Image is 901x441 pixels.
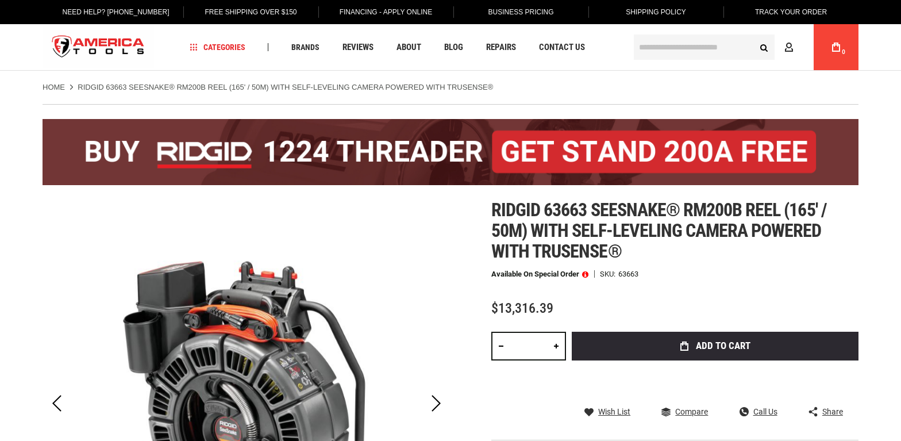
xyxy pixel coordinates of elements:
[43,119,858,185] img: BOGO: Buy the RIDGID® 1224 Threader (26092), get the 92467 200A Stand FREE!
[696,341,750,351] span: Add to Cart
[675,408,708,416] span: Compare
[618,270,638,278] div: 63663
[661,407,708,417] a: Compare
[286,40,325,55] a: Brands
[600,270,618,278] strong: SKU
[491,199,827,262] span: Ridgid 63663 seesnake® rm200b reel (165' / 50m) with self-leveling camera powered with trusense®
[825,24,847,70] a: 0
[342,43,374,52] span: Reviews
[185,40,251,55] a: Categories
[486,43,516,52] span: Repairs
[753,36,775,58] button: Search
[481,40,521,55] a: Repairs
[396,43,421,52] span: About
[78,83,493,91] strong: RIDGID 63663 SEESNAKE® RM200B REEL (165' / 50M) WITH SELF-LEVELING CAMERA POWERED WITH TRUSENSE®
[190,43,245,51] span: Categories
[753,408,777,416] span: Call Us
[572,332,858,361] button: Add to Cart
[539,43,585,52] span: Contact Us
[43,26,154,69] a: store logo
[842,49,845,55] span: 0
[291,43,319,51] span: Brands
[598,408,630,416] span: Wish List
[337,40,379,55] a: Reviews
[534,40,590,55] a: Contact Us
[391,40,426,55] a: About
[491,300,553,316] span: $13,316.39
[584,407,630,417] a: Wish List
[43,82,65,93] a: Home
[43,26,154,69] img: America Tools
[740,407,777,417] a: Call Us
[626,8,686,16] span: Shipping Policy
[822,408,843,416] span: Share
[491,270,588,278] p: Available on Special Order
[444,43,463,52] span: Blog
[439,40,468,55] a: Blog
[569,364,861,397] iframe: Secure express checkout frame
